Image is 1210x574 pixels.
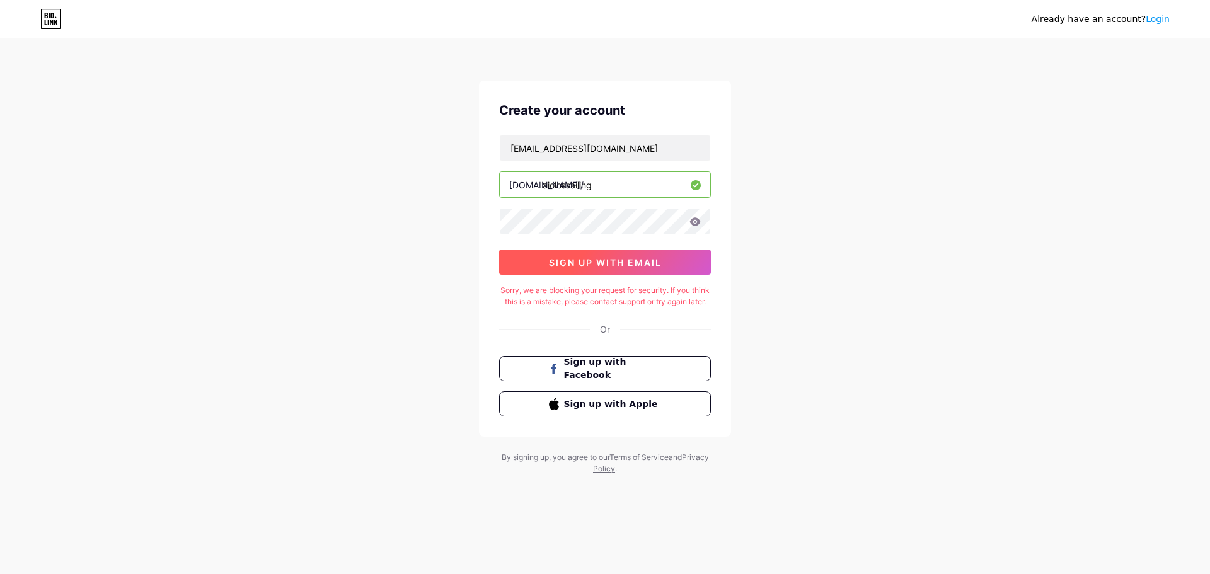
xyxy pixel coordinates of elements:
div: By signing up, you agree to our and . [498,452,712,474]
div: Already have an account? [1032,13,1170,26]
div: Sorry, we are blocking your request for security. If you think this is a mistake, please contact ... [499,285,711,307]
span: sign up with email [549,257,662,268]
div: [DOMAIN_NAME]/ [509,178,584,192]
div: Create your account [499,101,711,120]
a: Terms of Service [609,452,669,462]
span: Sign up with Apple [564,398,662,411]
input: username [500,172,710,197]
button: Sign up with Apple [499,391,711,416]
button: Sign up with Facebook [499,356,711,381]
input: Email [500,135,710,161]
button: sign up with email [499,250,711,275]
a: Login [1146,14,1170,24]
span: Sign up with Facebook [564,355,662,382]
div: Or [600,323,610,336]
